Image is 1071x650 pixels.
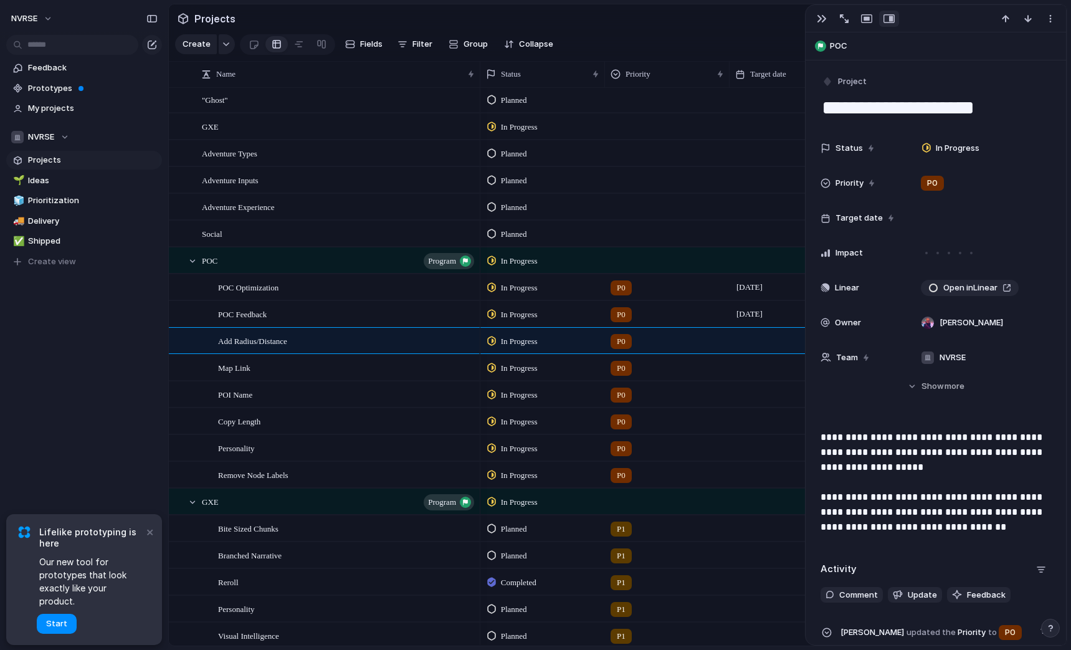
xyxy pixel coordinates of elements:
span: Our new tool for prototypes that look exactly like your product. [39,555,143,608]
span: Comment [839,589,878,601]
span: P1 [617,523,626,535]
button: program [424,253,474,269]
button: NVRSE [6,9,59,29]
span: P0 [617,282,626,294]
span: updated the [907,626,956,639]
div: 🌱 [13,173,22,188]
span: P0 [617,335,626,348]
button: 🧊 [11,194,24,207]
button: Project [819,73,870,91]
span: Status [835,142,863,155]
span: "Ghost" [202,92,228,107]
div: ✅ [13,234,22,249]
button: Update [888,587,942,603]
span: Add Radius/Distance [218,333,287,348]
button: ✅ [11,235,24,247]
span: Planned [501,148,527,160]
button: Create [175,34,217,54]
span: Prioritization [28,194,158,207]
span: In Progress [501,121,538,133]
span: P0 [617,389,626,401]
span: Bite Sized Chunks [218,521,278,535]
span: Create [183,38,211,50]
span: In Progress [501,469,538,482]
span: Planned [501,550,527,562]
span: P0 [617,442,626,455]
span: [DATE] [733,307,766,322]
span: Target date [750,68,786,80]
button: program [424,494,474,510]
span: POC [830,40,1060,52]
a: 🌱Ideas [6,171,162,190]
span: Filter [412,38,432,50]
span: Adventure Types [202,146,257,160]
span: In Progress [501,416,538,428]
span: Planned [501,228,527,241]
button: Collapse [499,34,558,54]
button: 🌱 [11,174,24,187]
span: P1 [617,603,626,616]
div: 🚚 [13,214,22,228]
span: Team [836,351,858,364]
span: Social [202,226,222,241]
a: Feedback [6,59,162,77]
span: Start [46,618,67,630]
span: Personality [218,441,255,455]
span: My projects [28,102,158,115]
span: Remove Node Labels [218,467,288,482]
span: Delivery [28,215,158,227]
span: NVRSE [940,351,966,364]
span: Name [216,68,236,80]
a: 🧊Prioritization [6,191,162,210]
span: POI Name [218,387,252,401]
span: [PERSON_NAME] [940,317,1003,329]
button: Dismiss [142,524,157,539]
button: Filter [393,34,437,54]
span: Adventure Experience [202,199,275,214]
span: In Progress [936,142,979,155]
span: P0 [617,469,626,482]
a: Projects [6,151,162,170]
button: Create view [6,252,162,271]
span: Lifelike prototyping is here [39,527,143,549]
span: P0 [1005,626,1016,639]
button: POC [811,36,1060,56]
h2: Activity [821,562,857,576]
span: [DATE] [733,280,766,295]
span: P0 [617,308,626,321]
span: Show [921,380,944,393]
span: Priority [840,623,1033,641]
span: Open in Linear [943,282,997,294]
button: Showmore [821,375,1051,398]
span: In Progress [501,308,538,321]
span: POC [202,253,217,267]
span: Target date [835,212,883,224]
span: GXE [202,494,219,509]
div: ✅Shipped [6,232,162,251]
span: In Progress [501,362,538,375]
span: Shipped [28,235,158,247]
span: P0 [617,362,626,375]
span: Create view [28,256,76,268]
span: Linear [835,282,859,294]
span: Projects [28,154,158,166]
span: program [428,252,456,270]
span: Priority [626,68,650,80]
span: POC Optimization [218,280,278,294]
span: NVRSE [28,131,54,143]
span: Copy Length [218,414,260,428]
span: In Progress [501,496,538,509]
div: 🚚Delivery [6,212,162,231]
span: In Progress [501,335,538,348]
button: Group [442,34,494,54]
button: Comment [821,587,883,603]
span: Feedback [967,589,1006,601]
a: My projects [6,99,162,118]
span: Planned [501,94,527,107]
span: GXE [202,119,219,133]
span: Fields [360,38,383,50]
span: Planned [501,201,527,214]
span: Impact [835,247,863,259]
span: Group [464,38,488,50]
